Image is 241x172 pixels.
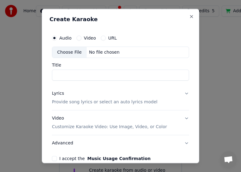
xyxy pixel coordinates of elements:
div: Video [52,115,167,130]
button: VideoCustomize Karaoke Video: Use Image, Video, or Color [52,110,189,135]
label: I accept the [59,156,151,161]
button: LyricsProvide song lyrics or select an auto lyrics model [52,86,189,110]
label: URL [108,36,117,40]
button: Advanced [52,135,189,151]
div: Choose File [52,47,87,58]
button: I accept the [87,156,151,161]
div: No file chosen [87,49,122,55]
label: Video [84,36,96,40]
h2: Create Karaoke [49,16,192,22]
p: Provide song lyrics or select an auto lyrics model [52,99,157,105]
div: Lyrics [52,90,64,97]
p: Customize Karaoke Video: Use Image, Video, or Color [52,124,167,130]
label: Title [52,63,189,67]
label: Audio [59,36,72,40]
